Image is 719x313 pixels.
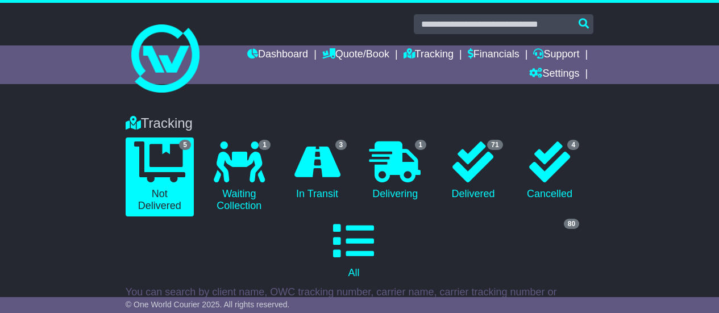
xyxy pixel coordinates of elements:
[205,137,273,216] a: 1 Waiting Collection
[567,140,579,150] span: 4
[533,45,579,65] a: Support
[285,137,350,205] a: 3 In Transit
[361,137,429,205] a: 1 Delivering
[335,140,347,150] span: 3
[468,45,519,65] a: Financials
[247,45,308,65] a: Dashboard
[126,137,194,216] a: 5 Not Delivered
[404,45,454,65] a: Tracking
[487,140,502,150] span: 71
[440,137,505,205] a: 71 Delivered
[529,65,579,84] a: Settings
[259,140,271,150] span: 1
[120,115,599,132] div: Tracking
[322,45,389,65] a: Quote/Book
[517,137,582,205] a: 4 Cancelled
[126,286,593,311] p: You can search by client name, OWC tracking number, carrier name, carrier tracking number or refe...
[126,300,290,309] span: © One World Courier 2025. All rights reserved.
[415,140,427,150] span: 1
[564,219,579,229] span: 80
[126,216,582,283] a: 80 All
[179,140,191,150] span: 5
